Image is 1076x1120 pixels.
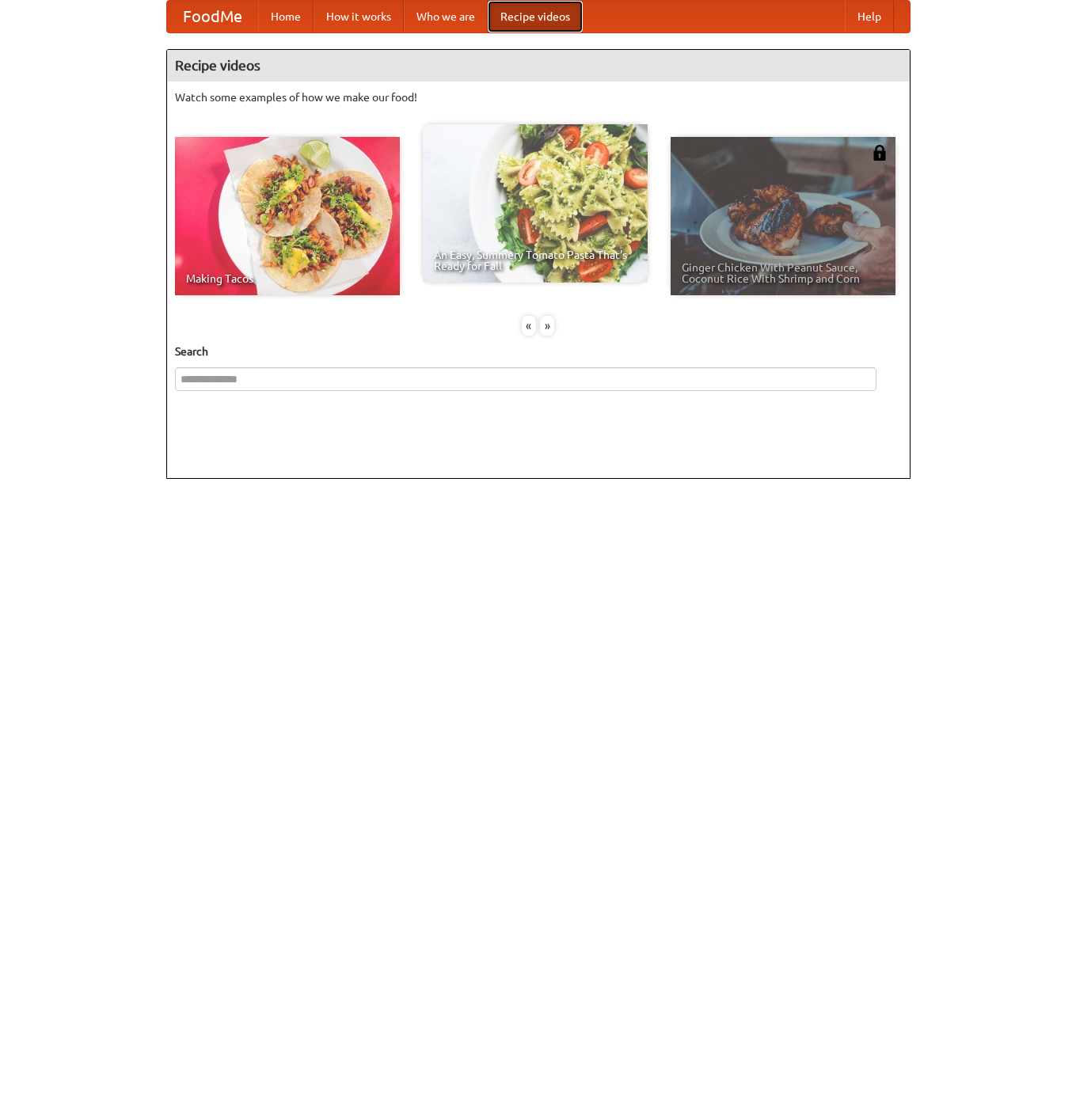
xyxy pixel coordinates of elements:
a: How it works [314,1,404,32]
a: Recipe videos [488,1,583,32]
a: Who we are [404,1,488,32]
a: Making Tacos [175,137,400,295]
a: Help [845,1,894,32]
div: « [522,316,536,336]
h4: Recipe videos [167,50,910,82]
span: Making Tacos [186,273,389,284]
a: Home [258,1,314,32]
a: FoodMe [167,1,258,32]
p: Watch some examples of how we make our food! [175,89,902,105]
a: An Easy, Summery Tomato Pasta That's Ready for Fall [423,124,648,283]
img: 483408.png [872,145,888,161]
h5: Search [175,344,902,359]
span: An Easy, Summery Tomato Pasta That's Ready for Fall [434,249,637,271]
div: » [540,316,554,336]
